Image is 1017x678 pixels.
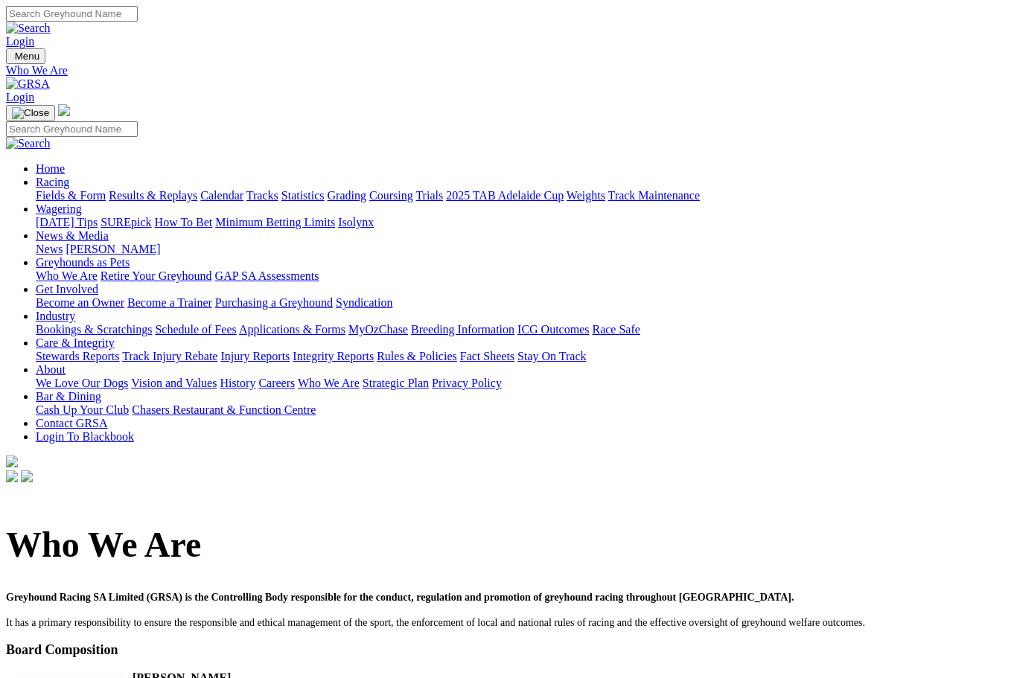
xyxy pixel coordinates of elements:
a: Contact GRSA [36,417,107,429]
div: Greyhounds as Pets [36,269,1011,283]
a: News & Media [36,229,109,242]
a: Track Injury Rebate [122,350,217,362]
a: Fact Sheets [460,350,514,362]
img: logo-grsa-white.png [58,104,70,116]
div: Get Involved [36,296,1011,310]
div: About [36,377,1011,390]
a: ICG Outcomes [517,323,589,336]
a: Become an Owner [36,296,124,309]
a: Isolynx [338,216,374,228]
a: 2025 TAB Adelaide Cup [446,189,564,202]
input: Search [6,121,138,137]
a: Chasers Restaurant & Function Centre [132,403,316,416]
a: Race Safe [592,323,640,336]
a: MyOzChase [348,323,408,336]
a: Bar & Dining [36,390,101,403]
a: Who We Are [36,269,98,282]
a: Calendar [200,189,243,202]
a: Cash Up Your Club [36,403,129,416]
a: Grading [328,189,366,202]
a: About [36,363,66,376]
a: Greyhounds as Pets [36,256,130,269]
a: Login [6,91,34,103]
img: logo-grsa-white.png [6,455,18,467]
span: Menu [15,51,39,62]
a: Strategic Plan [363,377,429,389]
a: News [36,243,63,255]
a: Who We Are [298,377,360,389]
div: Wagering [36,216,1011,229]
a: Stay On Track [517,350,586,362]
a: Track Maintenance [608,189,700,202]
a: Retire Your Greyhound [101,269,212,282]
a: Bookings & Scratchings [36,323,152,336]
a: Industry [36,310,75,322]
a: How To Bet [155,216,213,228]
img: GRSA [6,77,50,91]
a: [DATE] Tips [36,216,98,228]
button: Toggle navigation [6,48,45,64]
a: Stewards Reports [36,350,119,362]
span: Greyhound Racing SA Limited (GRSA) is the Controlling Body responsible for the conduct, regulatio... [6,592,794,603]
span: It has a primary responsibility to ensure the responsible and ethical management of the sport, th... [6,617,865,628]
a: [PERSON_NAME] [66,243,160,255]
a: Purchasing a Greyhound [215,296,333,309]
a: Racing [36,176,69,188]
img: Close [12,107,49,119]
a: Care & Integrity [36,336,115,349]
img: Search [6,22,51,35]
a: Injury Reports [220,350,290,362]
input: Search [6,6,138,22]
a: Tracks [246,189,278,202]
div: Industry [36,323,1011,336]
img: facebook.svg [6,470,18,482]
a: Privacy Policy [432,377,502,389]
button: Toggle navigation [6,105,55,121]
a: SUREpick [101,216,151,228]
img: twitter.svg [21,470,33,482]
a: Integrity Reports [293,350,374,362]
a: Login [6,35,34,48]
a: Fields & Form [36,189,106,202]
div: Bar & Dining [36,403,1011,417]
a: Careers [258,377,295,389]
a: Rules & Policies [377,350,457,362]
a: Get Involved [36,283,98,295]
img: Search [6,137,51,150]
a: Who We Are [6,64,1011,77]
span: Who We Are [6,525,201,564]
a: Weights [567,189,605,202]
a: Schedule of Fees [155,323,236,336]
a: Results & Replays [109,189,197,202]
a: Home [36,162,65,175]
a: Trials [415,189,443,202]
div: Racing [36,189,1011,202]
a: Coursing [369,189,413,202]
a: Become a Trainer [127,296,212,309]
a: GAP SA Assessments [215,269,319,282]
a: Login To Blackbook [36,430,134,443]
a: Applications & Forms [239,323,345,336]
a: Statistics [281,189,325,202]
span: Board Composition [6,642,118,657]
div: Care & Integrity [36,350,1011,363]
a: We Love Our Dogs [36,377,128,389]
a: Vision and Values [131,377,217,389]
a: History [220,377,255,389]
a: Syndication [336,296,392,309]
a: Minimum Betting Limits [215,216,335,228]
div: News & Media [36,243,1011,256]
a: Breeding Information [411,323,514,336]
a: Wagering [36,202,82,215]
